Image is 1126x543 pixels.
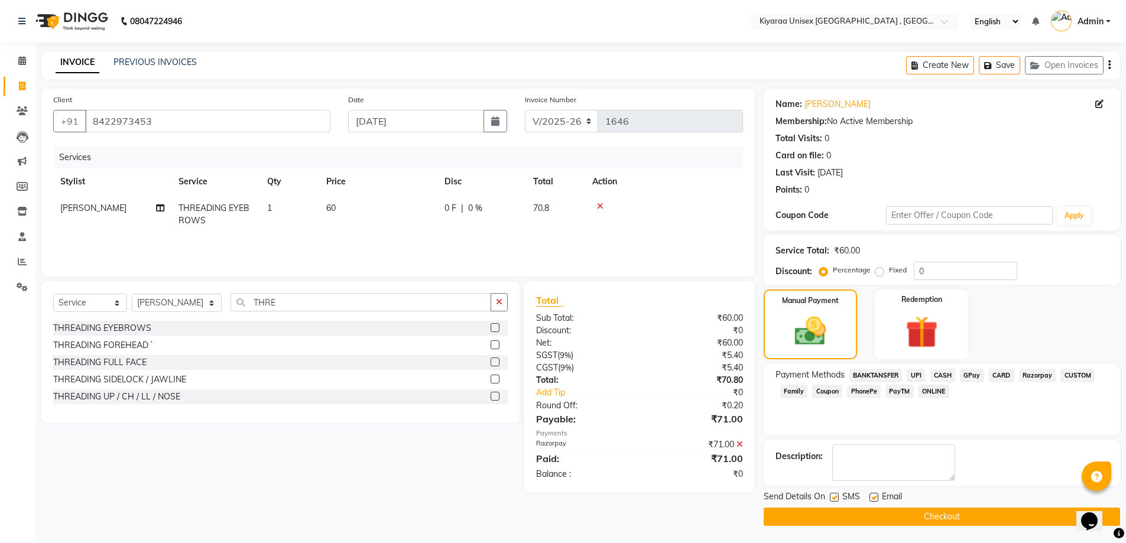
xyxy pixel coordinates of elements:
button: Apply [1057,207,1091,225]
span: CGST [536,362,558,373]
span: 70.8 [533,203,549,213]
div: 0 [825,132,829,145]
span: CASH [930,369,955,382]
span: [PERSON_NAME] [60,203,126,213]
div: Total: [527,374,640,386]
button: Open Invoices [1025,56,1104,74]
th: Total [526,168,585,195]
a: PREVIOUS INVOICES [113,57,197,67]
span: 9% [560,363,572,372]
div: Membership: [775,115,827,128]
div: ₹0 [658,386,752,399]
span: | [461,202,463,214]
span: 0 % [468,202,482,214]
iframe: chat widget [1076,496,1114,531]
div: ₹0 [640,324,752,337]
span: Email [882,490,902,505]
a: INVOICE [56,52,99,73]
span: Razorpay [1019,369,1056,382]
b: 08047224946 [130,5,182,38]
div: Coupon Code [775,209,887,222]
span: PhonePe [847,385,881,398]
div: Services [54,147,752,168]
div: Points: [775,184,802,196]
span: CUSTOM [1060,369,1095,382]
div: [DATE] [817,167,843,179]
div: Description: [775,450,823,463]
span: Total [536,294,563,307]
span: 9% [560,350,571,360]
div: Discount: [775,265,812,278]
button: Create New [906,56,974,74]
div: ₹71.00 [640,412,752,426]
div: ₹0.20 [640,399,752,412]
label: Fixed [889,265,907,275]
div: ₹5.40 [640,362,752,374]
div: THREADING SIDELOCK / JAWLINE [53,373,186,386]
div: Net: [527,337,640,349]
span: 0 F [444,202,456,214]
div: ₹60.00 [640,312,752,324]
div: THREADING UP / CH / LL / NOSE [53,391,180,403]
a: [PERSON_NAME] [804,98,871,110]
button: +91 [53,110,86,132]
span: SGST [536,350,557,360]
img: Admin [1051,11,1072,31]
label: Client [53,95,72,105]
div: ( ) [527,349,640,362]
input: Search by Name/Mobile/Email/Code [85,110,330,132]
div: THREADING EYEBROWS [53,322,151,334]
div: ₹70.80 [640,374,752,386]
span: CARD [989,369,1014,382]
label: Invoice Number [525,95,576,105]
button: Save [979,56,1020,74]
th: Service [171,168,260,195]
label: Date [348,95,364,105]
div: No Active Membership [775,115,1108,128]
div: Round Off: [527,399,640,412]
th: Price [319,168,437,195]
div: Payable: [527,412,640,426]
div: ₹60.00 [834,245,860,257]
span: 1 [267,203,272,213]
span: BANKTANSFER [849,369,903,382]
div: Payments [536,428,742,438]
span: THREADING EYEBROWS [179,203,249,226]
div: Name: [775,98,802,110]
div: ₹5.40 [640,349,752,362]
button: Checkout [764,508,1120,526]
img: _cash.svg [785,313,836,349]
span: Payment Methods [775,369,845,381]
span: Admin [1078,15,1104,28]
span: PayTM [885,385,914,398]
div: THREADING FULL FACE [53,356,147,369]
div: 0 [826,149,831,162]
span: Family [780,385,808,398]
span: 60 [326,203,336,213]
span: ONLINE [919,385,949,398]
span: UPI [907,369,925,382]
div: Sub Total: [527,312,640,324]
div: Razorpay [527,438,640,451]
div: Card on file: [775,149,824,162]
div: ( ) [527,362,640,374]
th: Qty [260,168,319,195]
span: SMS [842,490,860,505]
div: Total Visits: [775,132,822,145]
div: ₹60.00 [640,337,752,349]
img: logo [30,5,111,38]
div: ₹71.00 [640,451,752,466]
div: 0 [804,184,809,196]
div: ₹71.00 [640,438,752,451]
label: Percentage [833,265,871,275]
label: Manual Payment [782,295,839,306]
th: Action [585,168,743,195]
span: Coupon [812,385,842,398]
div: Service Total: [775,245,829,257]
input: Enter Offer / Coupon Code [886,206,1053,225]
img: _gift.svg [895,312,948,352]
th: Disc [437,168,526,195]
label: Redemption [901,294,942,305]
span: GPay [960,369,984,382]
th: Stylist [53,168,171,195]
